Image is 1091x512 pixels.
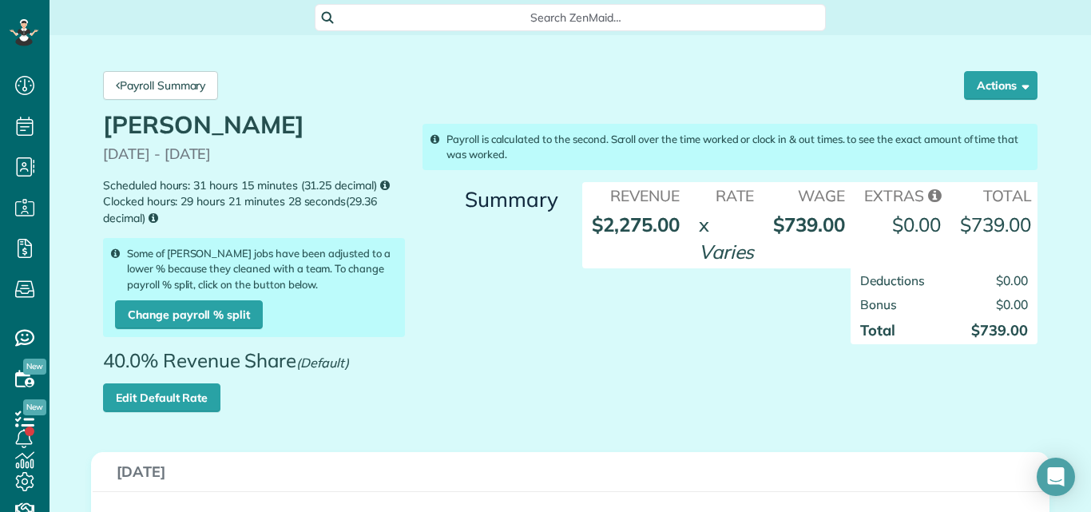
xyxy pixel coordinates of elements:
span: $0.00 [996,296,1028,312]
strong: $739.00 [960,212,1031,236]
h3: Summary [423,189,558,212]
p: [DATE] - [DATE] [103,146,405,162]
div: Open Intercom Messenger [1037,458,1075,496]
strong: $739.00 [971,321,1028,339]
span: New [23,399,46,415]
small: Scheduled hours: 31 hours 15 minutes (31.25 decimal) Clocked hours: 29 hours 21 minutes 28 second... [103,177,405,227]
h1: [PERSON_NAME] [103,112,405,138]
span: Bonus [860,296,897,312]
div: $0.00 [892,211,941,238]
div: x [699,211,709,238]
span: Deductions [860,272,925,288]
div: Some of [PERSON_NAME] jobs have been adjusted to a lower % because they cleaned with a team. To c... [103,238,405,336]
strong: $739.00 [773,212,845,236]
th: Revenue [582,182,689,207]
th: Wage [764,182,855,207]
h3: [DATE] [117,464,1024,480]
button: Actions [964,71,1037,100]
th: Total [950,182,1041,207]
a: Edit Default Rate [103,383,220,412]
em: Varies [699,240,755,264]
span: New [23,359,46,375]
th: Rate [689,182,764,207]
span: 40.0% Revenue Share [103,350,357,383]
a: Change payroll % split [115,300,263,329]
div: Payroll is calculated to the second. Scroll over the time worked or clock in & out times. to see ... [423,124,1037,170]
th: Extras [855,182,950,207]
strong: Total [860,321,895,339]
span: $0.00 [996,272,1028,288]
a: Payroll Summary [103,71,218,100]
em: (Default) [296,355,349,371]
strong: $2,275.00 [592,212,680,236]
